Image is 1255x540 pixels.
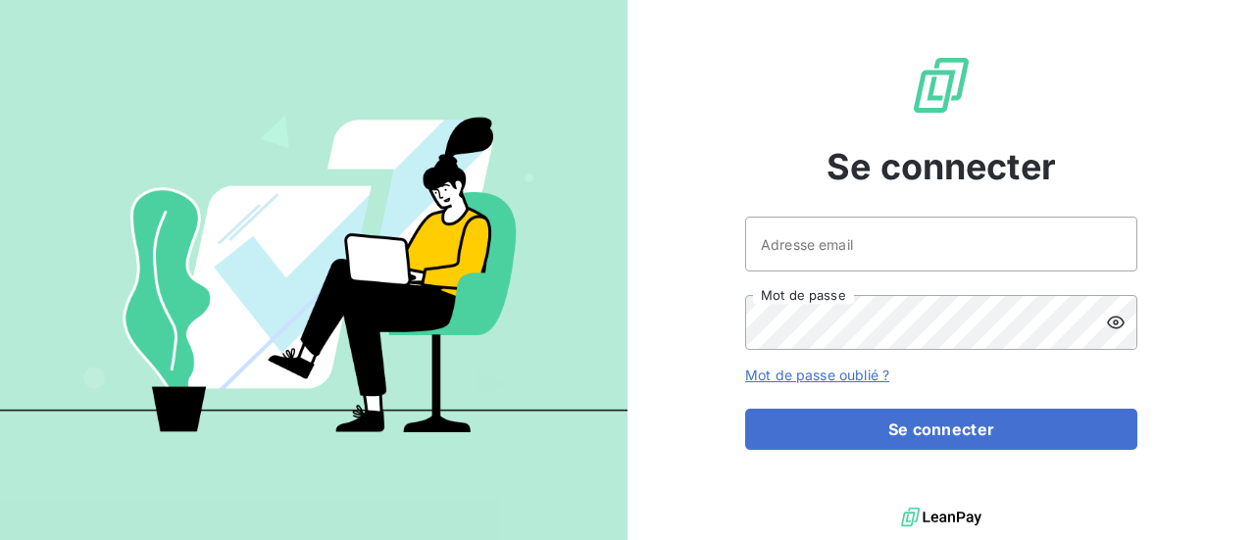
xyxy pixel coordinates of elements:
[745,217,1137,271] input: placeholder
[910,54,973,117] img: Logo LeanPay
[901,503,981,532] img: logo
[745,367,889,383] a: Mot de passe oublié ?
[745,409,1137,450] button: Se connecter
[827,140,1056,193] span: Se connecter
